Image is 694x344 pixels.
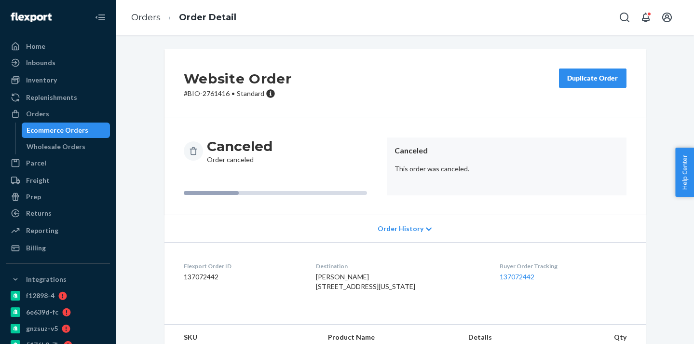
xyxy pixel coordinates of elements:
span: Order History [378,224,423,234]
div: Reporting [26,226,58,235]
a: Billing [6,240,110,256]
p: This order was canceled. [395,164,619,174]
a: 6e639d-fc [6,304,110,320]
div: Parcel [26,158,46,168]
div: Wholesale Orders [27,142,85,151]
a: 137072442 [500,273,534,281]
a: Inbounds [6,55,110,70]
span: [PERSON_NAME] [STREET_ADDRESS][US_STATE] [316,273,415,290]
a: Freight [6,173,110,188]
div: Prep [26,192,41,202]
div: Ecommerce Orders [27,125,88,135]
a: Replenishments [6,90,110,105]
dt: Flexport Order ID [184,262,300,270]
div: Billing [26,243,46,253]
a: Returns [6,206,110,221]
div: gnzsuz-v5 [26,324,58,333]
button: Close Navigation [91,8,110,27]
a: gnzsuz-v5 [6,321,110,336]
div: Replenishments [26,93,77,102]
div: Order canceled [207,138,272,165]
h2: Website Order [184,69,292,89]
dt: Destination [316,262,484,270]
dd: 137072442 [184,272,300,282]
a: Reporting [6,223,110,238]
div: Freight [26,176,50,185]
div: Home [26,41,45,51]
a: Orders [6,106,110,122]
div: Orders [26,109,49,119]
div: Returns [26,208,52,218]
button: Help Center [675,148,694,197]
button: Open Search Box [615,8,634,27]
a: Inventory [6,72,110,88]
h3: Canceled [207,138,272,155]
a: Orders [131,12,161,23]
a: Wholesale Orders [22,139,110,154]
a: Prep [6,189,110,205]
div: Inventory [26,75,57,85]
button: Open notifications [636,8,655,27]
a: Home [6,39,110,54]
a: f12898-4 [6,288,110,303]
header: Canceled [395,145,619,156]
button: Duplicate Order [559,69,626,88]
button: Open account menu [657,8,677,27]
span: • [231,89,235,97]
div: f12898-4 [26,291,54,301]
dt: Buyer Order Tracking [500,262,626,270]
a: Order Detail [179,12,236,23]
a: Parcel [6,155,110,171]
img: Flexport logo [11,13,52,22]
div: Inbounds [26,58,55,68]
ol: breadcrumbs [123,3,244,32]
div: Integrations [26,275,67,284]
a: Ecommerce Orders [22,123,110,138]
p: # BIO-2761416 [184,89,292,98]
button: Integrations [6,272,110,287]
div: Duplicate Order [567,73,618,83]
div: 6e639d-fc [26,307,58,317]
span: Standard [237,89,264,97]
